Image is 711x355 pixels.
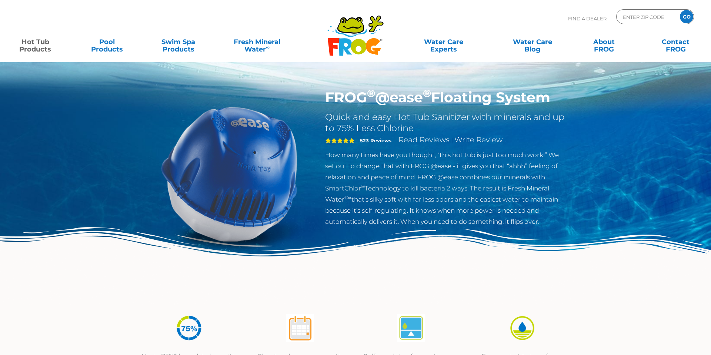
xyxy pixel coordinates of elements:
h2: Quick and easy Hot Tub Sanitizer with minerals and up to 75% Less Chlorine [325,112,567,134]
span: | [451,137,453,144]
a: Water CareExperts [398,34,488,49]
a: Water CareBlog [505,34,560,49]
span: 5 [325,137,355,143]
sup: ® [367,87,375,100]
a: PoolProducts [79,34,134,49]
sup: ® [361,184,365,189]
a: Hot TubProducts [7,34,63,49]
img: atease-icon-shock-once [286,314,314,342]
p: Find A Dealer [568,9,607,28]
a: Fresh MineralWater∞ [222,34,292,49]
sup: ®∞ [344,195,351,200]
input: Zip Code Form [622,11,672,22]
sup: ∞ [266,44,270,50]
input: GO [680,10,693,23]
sup: ® [423,87,431,100]
h1: FROG @ease Floating System [325,89,567,106]
img: atease-icon-self-regulates [397,314,425,342]
img: hot-tub-product-atease-system.png [144,89,314,259]
a: ContactFROG [648,34,704,49]
a: Write Review [454,135,503,144]
img: icon-atease-75percent-less [175,314,203,342]
a: Read Reviews [398,135,450,144]
p: How many times have you thought, “this hot tub is just too much work!” We set out to change that ... [325,149,567,227]
strong: 523 Reviews [360,137,391,143]
a: AboutFROG [576,34,632,49]
img: icon-atease-easy-on [508,314,536,342]
a: Swim SpaProducts [151,34,206,49]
